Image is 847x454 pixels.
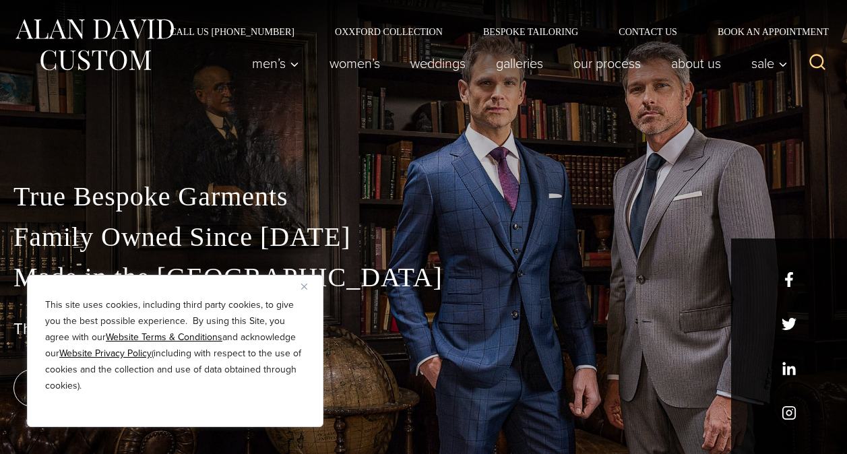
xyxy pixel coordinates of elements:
[301,284,307,290] img: Close
[396,50,481,77] a: weddings
[13,319,834,339] h1: The Best Custom Suits NYC Has to Offer
[315,27,463,36] a: Oxxford Collection
[598,27,697,36] a: Contact Us
[13,369,202,407] a: book an appointment
[301,278,317,294] button: Close
[252,57,299,70] span: Men’s
[237,50,795,77] nav: Primary Navigation
[13,176,834,298] p: True Bespoke Garments Family Owned Since [DATE] Made in the [GEOGRAPHIC_DATA]
[751,57,788,70] span: Sale
[13,15,175,75] img: Alan David Custom
[150,27,834,36] nav: Secondary Navigation
[559,50,656,77] a: Our Process
[150,27,315,36] a: Call Us [PHONE_NUMBER]
[481,50,559,77] a: Galleries
[45,297,305,394] p: This site uses cookies, including third party cookies, to give you the best possible experience. ...
[59,346,152,360] a: Website Privacy Policy
[315,50,396,77] a: Women’s
[106,330,222,344] a: Website Terms & Conditions
[801,47,834,79] button: View Search Form
[697,27,834,36] a: Book an Appointment
[656,50,736,77] a: About Us
[463,27,598,36] a: Bespoke Tailoring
